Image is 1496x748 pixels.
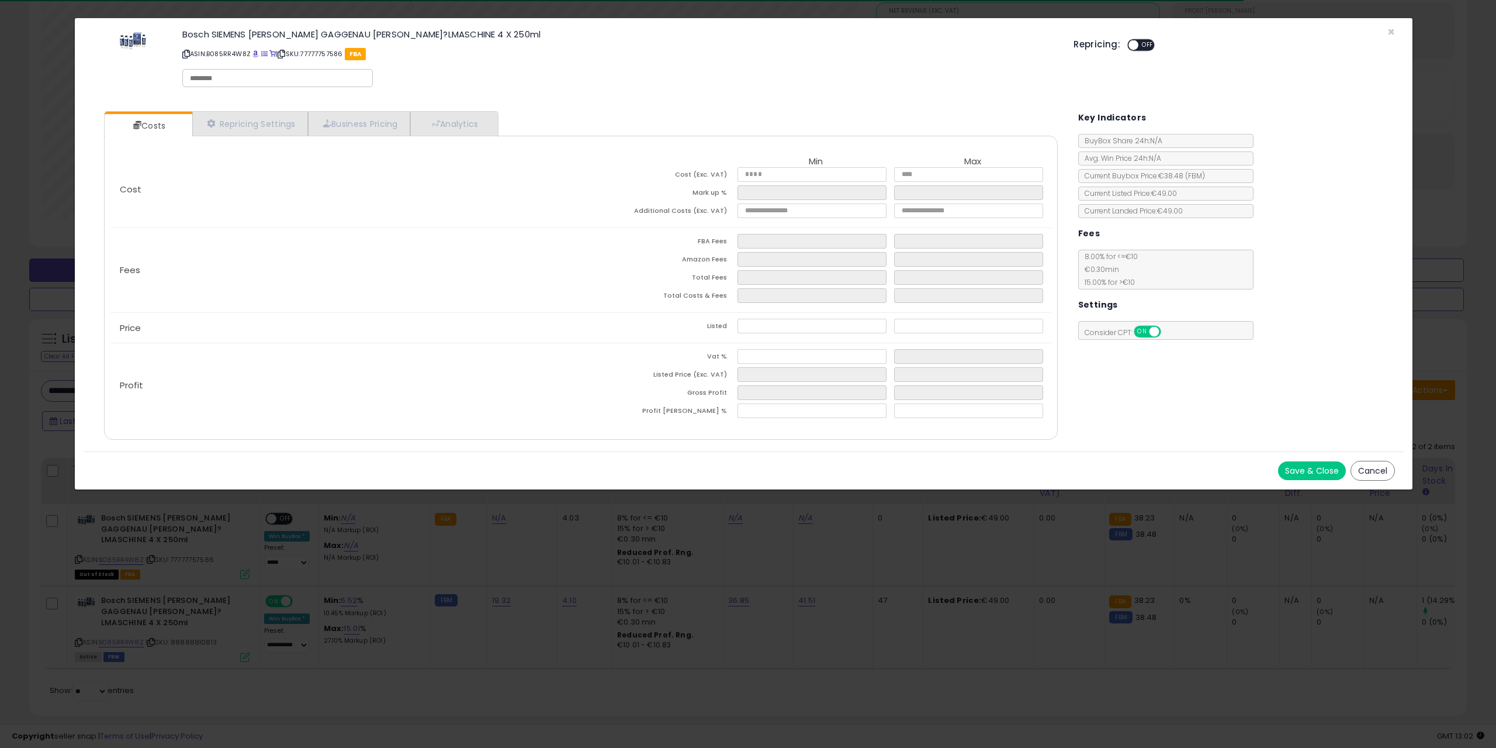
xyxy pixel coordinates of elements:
button: Save & Close [1278,461,1346,480]
p: Profit [110,381,581,390]
p: Price [110,323,581,333]
p: ASIN: B085RR4W8Z | SKU: 77777757586 [182,44,1056,63]
h5: Repricing: [1073,40,1120,49]
h5: Settings [1078,298,1118,312]
td: Listed Price (Exc. VAT) [581,367,737,385]
th: Max [894,157,1051,167]
th: Min [737,157,894,167]
td: Mark up % [581,185,737,204]
td: Vat % [581,349,737,367]
span: Consider CPT: [1079,328,1176,337]
td: Total Costs & Fees [581,288,737,306]
span: Avg. Win Price 24h: N/A [1079,153,1161,163]
span: × [1387,23,1395,40]
span: €0.30 min [1079,264,1119,274]
a: Costs [105,114,191,137]
a: Your listing only [269,49,276,58]
h3: Bosch SIEMENS [PERSON_NAME] GAGGENAU [PERSON_NAME]?LMASCHINE 4 X 250ml [182,30,1056,39]
span: 8.00 % for <= €10 [1079,251,1138,287]
p: Fees [110,266,581,275]
a: Repricing Settings [192,112,308,136]
span: OFF [1159,327,1178,337]
span: OFF [1138,40,1157,50]
a: All offer listings [261,49,268,58]
td: FBA Fees [581,234,737,252]
span: 15.00 % for > €10 [1079,277,1135,287]
td: Total Fees [581,270,737,288]
td: Listed [581,319,737,337]
span: ON [1135,327,1149,337]
td: Profit [PERSON_NAME] % [581,404,737,422]
a: BuyBox page [252,49,259,58]
p: Cost [110,185,581,194]
h5: Key Indicators [1078,111,1147,125]
span: BuyBox Share 24h: N/A [1079,136,1162,146]
span: €38.48 [1158,171,1205,181]
td: Amazon Fees [581,252,737,270]
td: Gross Profit [581,385,737,404]
a: Business Pricing [308,112,410,136]
td: Additional Costs (Exc. VAT) [581,204,737,222]
span: Current Buybox Price: [1079,171,1205,181]
span: Current Listed Price: €49.00 [1079,188,1177,198]
a: Analytics [410,112,497,136]
span: ( FBM ) [1185,171,1205,181]
img: 41YNZwXDdOL._SL60_.jpg [116,30,151,52]
span: FBA [345,48,366,60]
span: Current Landed Price: €49.00 [1079,206,1183,216]
td: Cost (Exc. VAT) [581,167,737,185]
h5: Fees [1078,226,1100,241]
button: Cancel [1350,461,1395,481]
